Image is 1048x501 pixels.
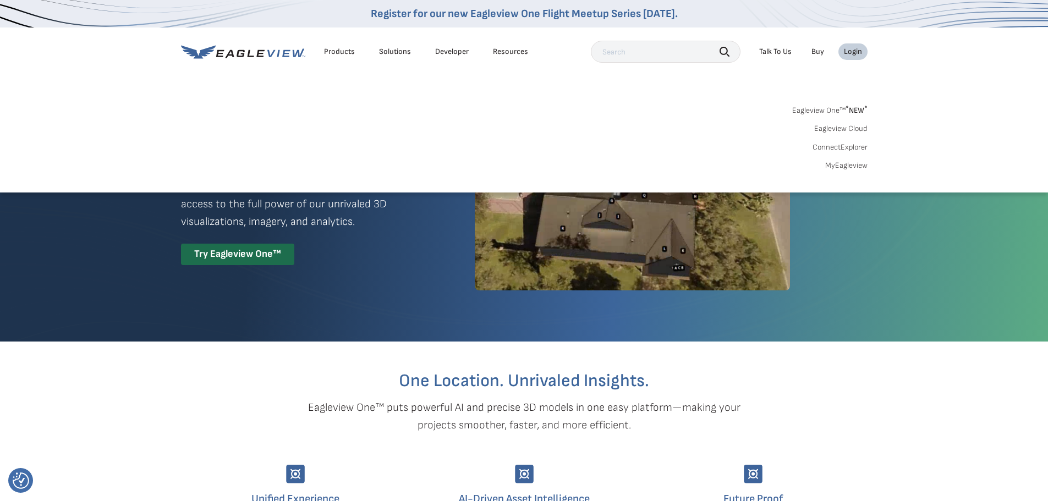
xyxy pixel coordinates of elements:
[189,372,859,390] h2: One Location. Unrivaled Insights.
[289,399,760,434] p: Eagleview One™ puts powerful AI and precise 3D models in one easy platform—making your projects s...
[324,47,355,57] div: Products
[759,47,792,57] div: Talk To Us
[435,47,469,57] a: Developer
[844,47,862,57] div: Login
[515,465,534,483] img: Group-9744.svg
[814,124,868,134] a: Eagleview Cloud
[13,472,29,489] img: Revisit consent button
[846,106,868,115] span: NEW
[13,472,29,489] button: Consent Preferences
[371,7,678,20] a: Register for our new Eagleview One Flight Meetup Series [DATE].
[744,465,762,483] img: Group-9744.svg
[181,178,435,230] p: A premium digital experience that provides seamless access to the full power of our unrivaled 3D ...
[286,465,305,483] img: Group-9744.svg
[813,142,868,152] a: ConnectExplorer
[379,47,411,57] div: Solutions
[181,244,294,265] div: Try Eagleview One™
[591,41,740,63] input: Search
[825,161,868,170] a: MyEagleview
[811,47,824,57] a: Buy
[493,47,528,57] div: Resources
[792,102,868,115] a: Eagleview One™*NEW*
